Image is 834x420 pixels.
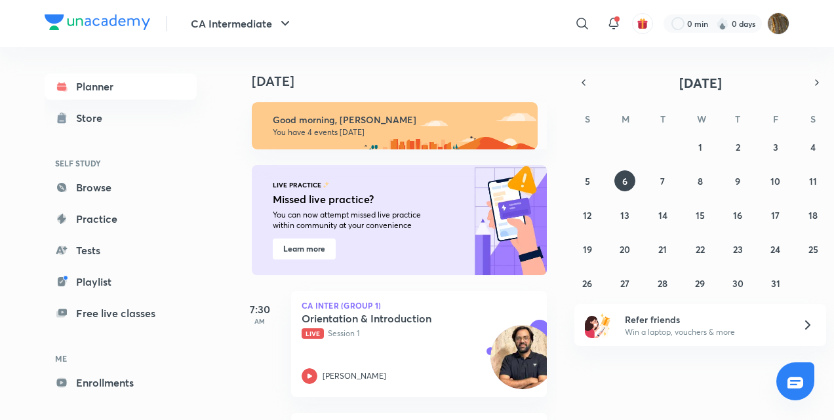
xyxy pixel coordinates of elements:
abbr: October 29, 2025 [695,277,705,290]
img: referral [585,312,611,338]
button: October 1, 2025 [690,136,711,157]
a: Browse [45,174,197,200]
h4: [DATE] [252,73,560,89]
button: October 5, 2025 [577,170,598,191]
button: avatar [632,13,653,34]
button: [DATE] [593,73,808,92]
img: Mayank Kumawat [767,12,789,35]
abbr: October 6, 2025 [622,175,627,187]
h5: Orientation & Introduction [302,312,465,325]
abbr: October 16, 2025 [733,209,742,221]
abbr: October 13, 2025 [620,209,629,221]
abbr: October 9, 2025 [735,175,740,187]
button: October 27, 2025 [614,273,635,294]
abbr: Friday [773,113,778,125]
h6: ME [45,347,197,370]
abbr: October 17, 2025 [771,209,780,221]
button: October 9, 2025 [727,170,748,191]
button: October 30, 2025 [727,273,748,294]
button: October 28, 2025 [652,273,673,294]
button: October 14, 2025 [652,204,673,225]
button: October 26, 2025 [577,273,598,294]
a: Free live classes [45,300,197,326]
button: October 18, 2025 [803,204,824,225]
abbr: October 20, 2025 [620,243,630,256]
abbr: October 8, 2025 [698,175,703,187]
button: October 22, 2025 [690,239,711,259]
a: Tests [45,237,197,263]
p: You can now attempt missed live practice within community at your convenience [273,210,442,231]
a: Enrollments [45,370,197,396]
a: Practice [45,206,197,232]
button: October 7, 2025 [652,170,673,191]
p: CA Inter (Group 1) [302,301,536,309]
p: You have 4 events [DATE] [273,127,526,138]
abbr: October 25, 2025 [808,243,818,256]
div: Store [76,110,110,126]
button: October 19, 2025 [577,239,598,259]
p: [PERSON_NAME] [323,370,386,382]
abbr: October 27, 2025 [620,277,629,290]
abbr: October 5, 2025 [585,175,590,187]
abbr: October 2, 2025 [736,141,740,153]
button: October 29, 2025 [690,273,711,294]
abbr: October 11, 2025 [809,175,817,187]
button: October 8, 2025 [690,170,711,191]
button: October 15, 2025 [690,204,711,225]
abbr: October 28, 2025 [658,277,667,290]
p: AM [233,317,286,325]
abbr: Thursday [735,113,740,125]
button: October 16, 2025 [727,204,748,225]
p: Session 1 [302,328,507,339]
img: avatar [637,18,648,29]
img: Company Logo [45,14,150,30]
button: October 20, 2025 [614,239,635,259]
abbr: October 14, 2025 [658,209,667,221]
button: October 11, 2025 [803,170,824,191]
img: streak [716,17,729,30]
h6: Refer friends [625,313,786,326]
abbr: Tuesday [660,113,665,125]
a: Company Logo [45,14,150,33]
img: feature [323,181,330,189]
abbr: Monday [622,113,629,125]
abbr: October 3, 2025 [773,141,778,153]
button: October 24, 2025 [765,239,786,259]
button: October 23, 2025 [727,239,748,259]
abbr: October 19, 2025 [583,243,592,256]
button: CA Intermediate [183,10,301,37]
button: October 4, 2025 [803,136,824,157]
button: October 10, 2025 [765,170,786,191]
abbr: October 12, 2025 [583,209,591,221]
abbr: October 23, 2025 [733,243,743,256]
button: October 21, 2025 [652,239,673,259]
abbr: Wednesday [697,113,706,125]
h5: Missed live practice? [273,191,445,207]
abbr: October 15, 2025 [696,209,705,221]
button: October 17, 2025 [765,204,786,225]
button: October 25, 2025 [803,239,824,259]
abbr: October 26, 2025 [582,277,592,290]
abbr: Saturday [810,113,816,125]
button: October 31, 2025 [765,273,786,294]
abbr: October 1, 2025 [698,141,702,153]
p: LIVE PRACTICE [273,181,321,189]
abbr: Sunday [585,113,590,125]
abbr: October 24, 2025 [770,243,780,256]
abbr: October 18, 2025 [808,209,818,221]
abbr: October 22, 2025 [696,243,705,256]
p: Win a laptop, vouchers & more [625,326,786,338]
button: October 12, 2025 [577,204,598,225]
h6: Good morning, [PERSON_NAME] [273,114,526,126]
abbr: October 10, 2025 [770,175,780,187]
h5: 7:30 [233,301,286,317]
a: Playlist [45,269,197,295]
abbr: October 4, 2025 [810,141,816,153]
span: Live [302,328,324,339]
abbr: October 7, 2025 [660,175,665,187]
button: October 6, 2025 [614,170,635,191]
h6: SELF STUDY [45,152,197,174]
abbr: October 21, 2025 [658,243,667,256]
abbr: October 31, 2025 [771,277,780,290]
img: morning [252,102,538,149]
